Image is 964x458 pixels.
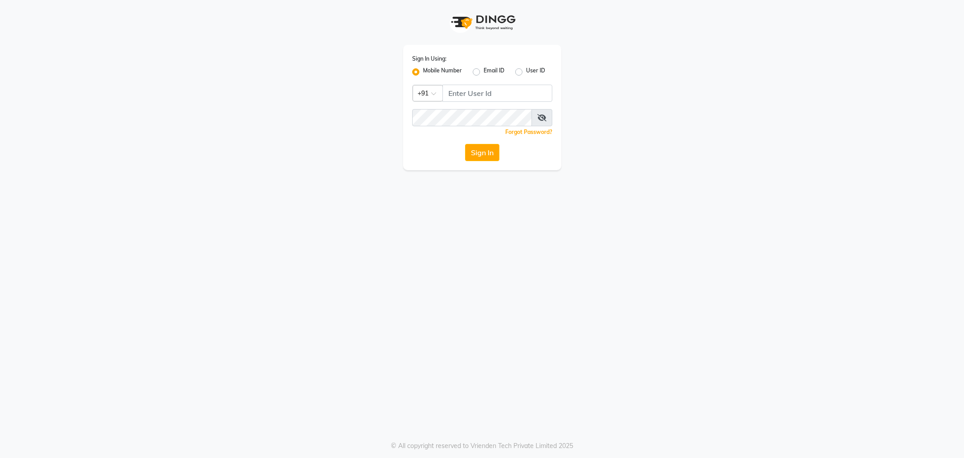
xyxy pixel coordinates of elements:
[412,55,447,63] label: Sign In Using:
[465,144,499,161] button: Sign In
[526,67,545,77] label: User ID
[423,67,462,77] label: Mobile Number
[442,85,552,102] input: Username
[446,9,518,36] img: logo1.svg
[484,67,504,77] label: Email ID
[412,109,532,126] input: Username
[505,129,552,135] a: Forgot Password?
